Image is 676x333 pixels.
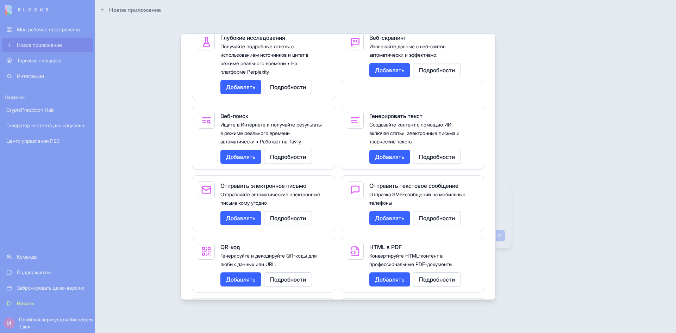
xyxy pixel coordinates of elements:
font: Подробности [419,67,455,74]
font: Отправляйте автоматические электронные письма кому угодно [220,191,320,206]
button: Подробности [413,272,461,286]
button: Добавлять [369,150,410,164]
font: Ищите в Интернете и получайте результаты в режиме реального времени автоматически • Работает на T... [220,122,322,144]
font: Подробности [419,276,455,283]
font: Веб-поиск [220,112,248,119]
button: Подробности [413,63,461,77]
button: Подробности [413,150,461,164]
button: Добавлять [220,80,261,94]
button: Добавлять [220,150,261,164]
font: Добавлять [375,67,405,74]
button: Добавлять [220,211,261,225]
button: Подробности [264,150,312,164]
font: Подробности [270,276,306,283]
button: Добавлять [369,63,410,77]
button: Подробности [264,211,312,225]
font: Отправить текстовое сообщение [369,182,458,189]
font: Подробности [419,215,455,222]
font: HTML в PDF [369,243,402,251]
font: Получайте подробные ответы с использованием источников и цитат в режиме реального времени • На пл... [220,43,308,75]
font: Добавлять [226,84,256,91]
font: Добавлять [375,215,405,222]
font: Подробности [270,153,306,160]
font: Добавлять [226,276,256,283]
font: Извлекайте данные с веб-сайтов автоматически и эффективно. [369,43,445,58]
font: Добавлять [375,276,405,283]
font: Глубокие исследования [220,34,285,41]
font: Добавлять [375,153,405,160]
button: Подробности [264,80,312,94]
button: Подробности [413,211,461,225]
font: Конвертируйте HTML-контент в профессиональные PDF-документы. [369,253,453,267]
font: Подробности [270,84,306,91]
font: Подробности [270,215,306,222]
button: Добавлять [369,272,410,286]
font: Добавлять [226,153,256,160]
font: QR-код [220,243,240,251]
font: Подробности [419,153,455,160]
button: Добавлять [369,211,410,225]
button: Подробности [264,272,312,286]
font: Генерируйте и декодируйте QR-коды для любых данных или URL. [220,253,317,267]
font: Создавайте контент с помощью ИИ, включая статьи, электронные письма и творческие тексты. [369,122,459,144]
button: Добавлять [220,272,261,286]
font: Добавлять [226,215,256,222]
font: Веб-скрапинг [369,34,406,41]
font: Отправка SMS-сообщений на мобильные телефоны [369,191,465,206]
font: Генерировать текст [369,112,423,119]
font: Отправить электронное письмо [220,182,306,189]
